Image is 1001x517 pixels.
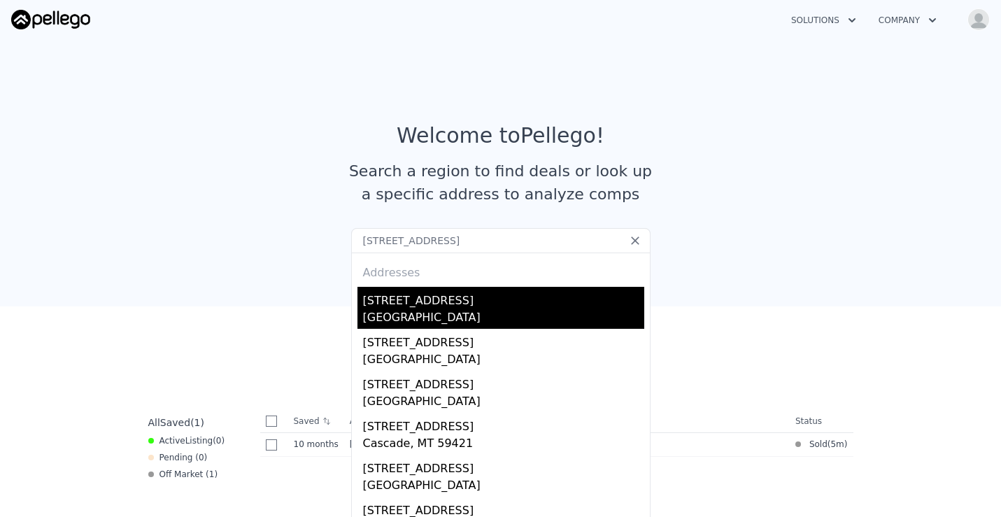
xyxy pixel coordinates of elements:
th: Address [344,410,790,433]
button: Solutions [780,8,867,33]
div: [STREET_ADDRESS] [363,413,644,435]
th: Status [790,410,853,433]
div: Off Market ( 1 ) [148,469,218,480]
span: [STREET_ADDRESS] [350,439,433,449]
span: Saved [160,417,190,428]
span: Listing [185,436,213,446]
span: Sold ( [801,439,831,450]
div: [GEOGRAPHIC_DATA] [363,393,644,413]
img: avatar [967,8,990,31]
span: Active ( 0 ) [159,435,225,446]
input: Search an address or region... [351,228,651,253]
time: 2024-11-08 20:30 [294,439,339,450]
div: Welcome to Pellego ! [397,123,604,148]
div: [STREET_ADDRESS] [363,455,644,477]
div: [STREET_ADDRESS] [363,371,644,393]
div: Saved Properties [143,351,859,376]
div: [GEOGRAPHIC_DATA] [363,309,644,329]
span: ) [844,439,848,450]
div: Addresses [357,253,644,287]
div: [GEOGRAPHIC_DATA] [363,477,644,497]
time: 2025-03-25 13:50 [830,439,844,450]
div: Cascade, MT 59421 [363,435,644,455]
th: Saved [288,410,344,432]
button: Company [867,8,948,33]
div: [STREET_ADDRESS] [363,287,644,309]
div: [STREET_ADDRESS] [363,329,644,351]
img: Pellego [11,10,90,29]
div: All ( 1 ) [148,416,204,430]
div: Search a region to find deals or look up a specific address to analyze comps [344,160,658,206]
div: Pending ( 0 ) [148,452,208,463]
div: [GEOGRAPHIC_DATA] [363,351,644,371]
